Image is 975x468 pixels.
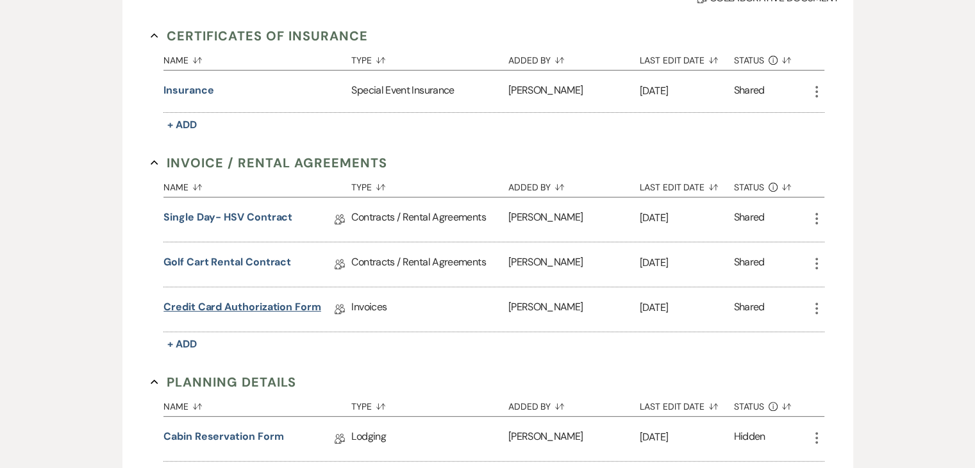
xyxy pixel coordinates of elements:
button: Name [163,172,351,197]
button: Added By [508,392,640,416]
div: Contracts / Rental Agreements [351,197,508,242]
button: Name [163,392,351,416]
span: Status [734,402,765,411]
a: Golf Cart Rental Contract [163,255,291,274]
button: Last Edit Date [640,172,734,197]
span: + Add [167,337,197,351]
span: Status [734,56,765,65]
button: + Add [163,335,201,353]
a: Cabin Reservation Form [163,429,283,449]
div: [PERSON_NAME] [508,287,640,331]
div: [PERSON_NAME] [508,417,640,461]
button: Status [734,392,809,416]
div: Shared [734,255,765,274]
div: Invoices [351,287,508,331]
button: Last Edit Date [640,392,734,416]
button: Planning Details [151,372,296,392]
div: [PERSON_NAME] [508,197,640,242]
div: [PERSON_NAME] [508,71,640,112]
p: [DATE] [640,299,734,316]
button: Status [734,172,809,197]
button: Type [351,46,508,70]
button: Type [351,392,508,416]
div: Shared [734,83,765,100]
button: Added By [508,172,640,197]
span: Status [734,183,765,192]
p: [DATE] [640,210,734,226]
button: Invoice / Rental Agreements [151,153,387,172]
button: Certificates of Insurance [151,26,368,46]
p: [DATE] [640,429,734,446]
button: Insurance [163,83,213,98]
span: + Add [167,118,197,131]
button: Name [163,46,351,70]
a: Single Day- HSV Contract [163,210,292,230]
button: + Add [163,116,201,134]
div: Hidden [734,429,765,449]
div: Special Event Insurance [351,71,508,112]
button: Status [734,46,809,70]
button: Added By [508,46,640,70]
p: [DATE] [640,83,734,99]
button: Type [351,172,508,197]
div: Contracts / Rental Agreements [351,242,508,287]
p: [DATE] [640,255,734,271]
div: Lodging [351,417,508,461]
div: Shared [734,210,765,230]
a: Credit Card Authorization Form [163,299,321,319]
div: [PERSON_NAME] [508,242,640,287]
button: Last Edit Date [640,46,734,70]
div: Shared [734,299,765,319]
